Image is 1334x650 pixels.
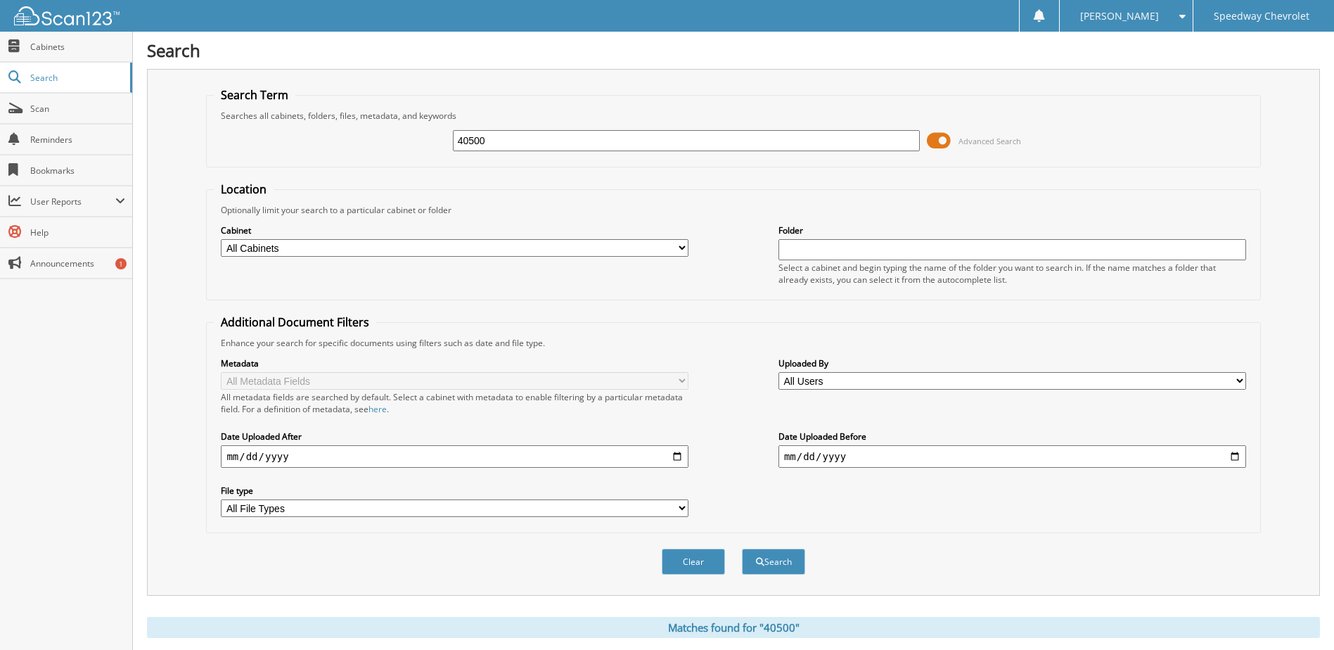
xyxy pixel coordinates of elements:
[214,314,376,330] legend: Additional Document Filters
[214,337,1252,349] div: Enhance your search for specific documents using filters such as date and file type.
[30,103,125,115] span: Scan
[115,258,127,269] div: 1
[30,196,115,208] span: User Reports
[30,134,125,146] span: Reminders
[662,549,725,575] button: Clear
[147,617,1320,638] div: Matches found for "40500"
[221,485,688,497] label: File type
[221,224,688,236] label: Cabinet
[30,72,123,84] span: Search
[958,136,1021,146] span: Advanced Search
[214,181,274,197] legend: Location
[778,357,1246,369] label: Uploaded By
[778,262,1246,286] div: Select a cabinet and begin typing the name of the folder you want to search in. If the name match...
[221,431,688,442] label: Date Uploaded After
[221,357,688,369] label: Metadata
[778,445,1246,468] input: end
[214,204,1252,216] div: Optionally limit your search to a particular cabinet or folder
[742,549,805,575] button: Search
[368,403,387,415] a: here
[1214,12,1309,20] span: Speedway Chevrolet
[30,257,125,269] span: Announcements
[30,165,125,177] span: Bookmarks
[30,41,125,53] span: Cabinets
[221,391,688,415] div: All metadata fields are searched by default. Select a cabinet with metadata to enable filtering b...
[221,445,688,468] input: start
[214,87,295,103] legend: Search Term
[778,224,1246,236] label: Folder
[778,431,1246,442] label: Date Uploaded Before
[1080,12,1159,20] span: [PERSON_NAME]
[214,110,1252,122] div: Searches all cabinets, folders, files, metadata, and keywords
[30,227,125,238] span: Help
[14,6,120,25] img: scan123-logo-white.svg
[147,39,1320,62] h1: Search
